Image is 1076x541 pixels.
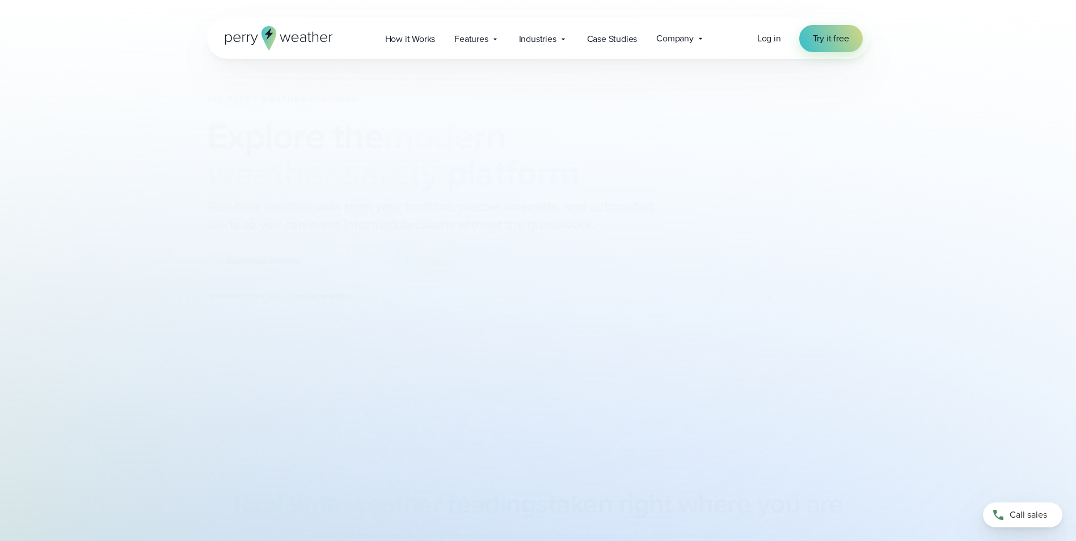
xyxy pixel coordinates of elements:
a: Try it free [799,25,863,52]
span: Case Studies [587,32,638,46]
a: How it Works [375,27,445,50]
a: Case Studies [577,27,647,50]
span: Features [454,32,488,46]
span: Company [656,32,694,45]
a: Log in [757,32,781,45]
span: Try it free [813,32,849,45]
span: Call sales [1010,508,1047,522]
span: Industries [519,32,556,46]
span: How it Works [385,32,436,46]
a: Call sales [983,502,1062,527]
